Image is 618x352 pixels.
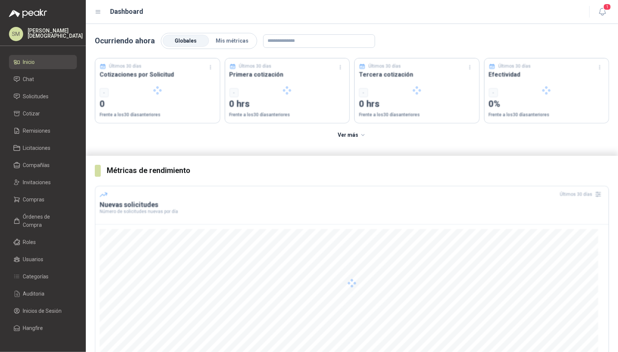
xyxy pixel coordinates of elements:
a: Auditoria [9,287,77,301]
button: Ver más [334,128,371,143]
a: Órdenes de Compra [9,210,77,232]
img: Logo peakr [9,9,47,18]
span: Auditoria [23,290,45,298]
span: 1 [603,3,611,10]
a: Licitaciones [9,141,77,155]
span: Mis métricas [216,38,249,44]
span: Globales [175,38,197,44]
span: Compañías [23,161,50,169]
a: Categorías [9,269,77,284]
span: Invitaciones [23,178,51,186]
span: Cotizar [23,109,40,118]
a: Usuarios [9,252,77,266]
span: Roles [23,238,36,246]
a: Solicitudes [9,89,77,104]
a: Compañías [9,158,77,172]
button: 1 [596,5,609,19]
p: Ocurriendo ahora [95,35,155,47]
a: Inicio [9,55,77,69]
a: Roles [9,235,77,249]
span: Licitaciones [23,144,51,152]
span: Categorías [23,272,49,281]
span: Chat [23,75,34,83]
a: Chat [9,72,77,86]
a: Hangfire [9,321,77,335]
a: Compras [9,192,77,207]
h3: Métricas de rendimiento [107,165,609,176]
span: Órdenes de Compra [23,213,70,229]
a: Inicios de Sesión [9,304,77,318]
p: [PERSON_NAME] [DEMOGRAPHIC_DATA] [28,28,83,38]
span: Inicios de Sesión [23,307,62,315]
span: Remisiones [23,127,51,135]
span: Usuarios [23,255,44,263]
div: SM [9,27,23,41]
a: Invitaciones [9,175,77,189]
span: Hangfire [23,324,43,332]
span: Compras [23,195,45,204]
span: Solicitudes [23,92,49,101]
a: Remisiones [9,124,77,138]
span: Inicio [23,58,35,66]
a: Cotizar [9,106,77,121]
h1: Dashboard [110,6,144,17]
